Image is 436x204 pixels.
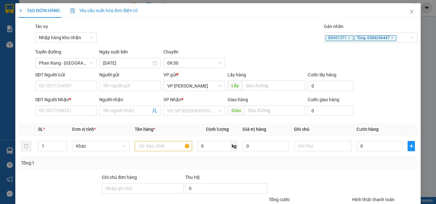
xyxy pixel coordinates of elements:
[357,127,379,132] span: Cước hàng
[231,141,237,151] span: kg
[35,48,97,58] div: Tuyến đường
[38,127,43,132] span: SL
[19,8,23,13] span: plus
[391,36,394,39] span: close
[76,141,126,151] span: Khác
[21,141,31,151] button: delete
[294,141,351,151] input: Ghi Chú
[408,141,415,151] button: plus
[163,97,181,102] span: VP Nhận
[206,127,229,132] span: Định lượng
[99,71,161,78] div: Người gửi
[21,159,169,166] div: Tổng: 1
[324,24,343,29] label: Gán nhãn
[99,96,161,103] div: Người nhận
[242,81,305,91] input: Dọc đường
[135,141,192,151] input: VD: Bàn, Ghế
[19,8,60,13] span: TẠO ĐƠN HÀNG
[403,3,421,21] button: Close
[35,96,97,103] div: SĐT Người Nhận
[352,197,395,202] label: Hình thức thanh toán
[163,48,225,58] div: Chuyến
[99,48,161,58] div: Ngày xuất bến
[244,105,305,116] input: Dọc đường
[35,24,48,29] label: Tác vụ
[354,35,396,41] span: Tùng- 0384246447
[167,81,221,91] span: VP Phan Rang
[167,58,221,68] span: 09:30
[152,108,157,113] span: user-add
[70,8,138,13] span: Yêu cầu xuất hóa đơn điện tử
[185,175,200,180] span: Thu Hộ
[243,141,289,151] input: 0
[269,197,290,202] span: Tổng cước
[70,8,75,13] img: icon
[228,105,244,116] span: Giao
[135,127,155,132] span: Tên hàng
[408,144,415,149] span: plus
[163,71,225,78] div: VP gửi
[308,81,353,91] input: Cước lấy hàng
[308,72,336,77] label: Cước lấy hàng
[348,36,351,39] span: close
[228,97,248,102] span: Giao hàng
[39,58,93,68] span: Phan Rang - Nha Trang
[102,183,184,193] input: Ghi chú đơn hàng
[308,106,353,116] input: Cước giao hàng
[102,175,137,180] label: Ghi chú đơn hàng
[409,9,414,14] span: close
[326,35,353,41] span: 85H01371
[308,97,339,102] label: Cước giao hàng
[72,127,96,132] span: Đơn vị tính
[228,81,242,91] span: Lấy
[243,127,266,132] span: Giá trị hàng
[103,60,151,67] input: 13/08/2025
[291,123,354,136] th: Ghi chú
[39,33,93,42] span: Nhập hàng kho nhận
[35,71,97,78] div: SĐT Người Gửi
[228,72,246,77] span: Lấy hàng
